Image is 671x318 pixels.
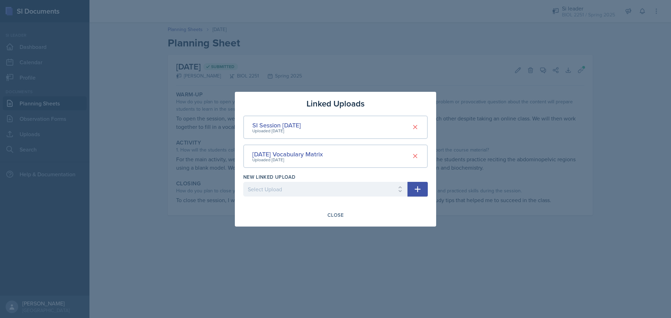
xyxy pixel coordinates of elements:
[252,120,301,130] div: SI Session [DATE]
[252,157,323,163] div: Uploaded [DATE]
[243,173,295,180] label: New Linked Upload
[327,212,344,218] div: Close
[252,128,301,134] div: Uploaded [DATE]
[252,149,323,159] div: [DATE] Vocabulary Matrix
[323,209,348,221] button: Close
[306,97,365,110] h3: Linked Uploads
